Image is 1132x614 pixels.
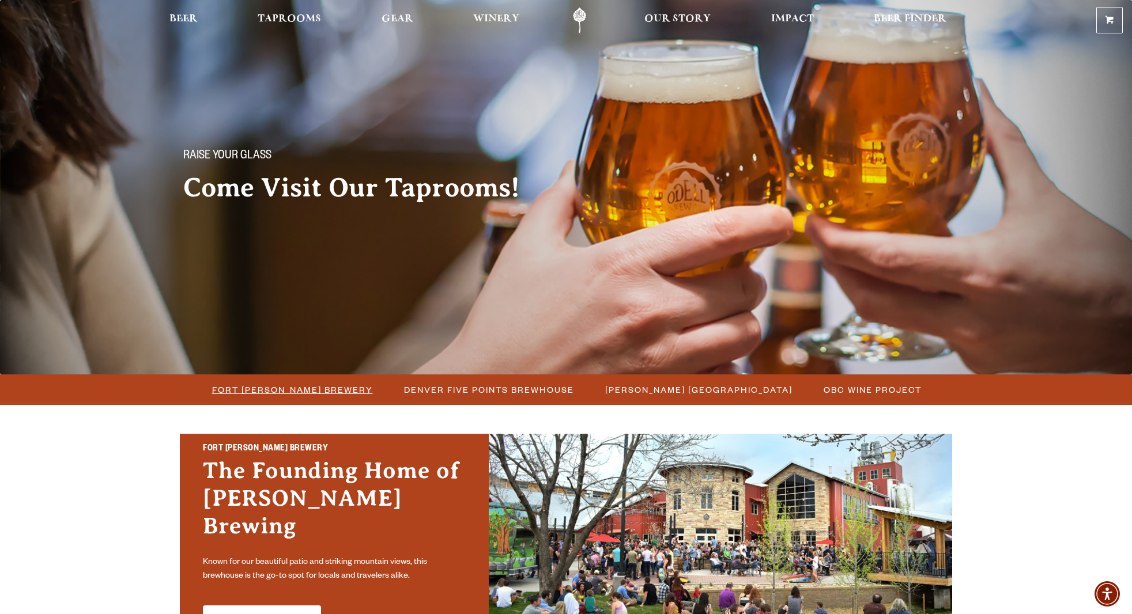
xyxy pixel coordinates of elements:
[258,14,321,24] span: Taprooms
[212,381,373,398] span: Fort [PERSON_NAME] Brewery
[382,14,413,24] span: Gear
[1095,581,1120,607] div: Accessibility Menu
[169,14,198,24] span: Beer
[637,7,718,33] a: Our Story
[644,14,711,24] span: Our Story
[866,7,954,33] a: Beer Finder
[404,381,574,398] span: Denver Five Points Brewhouse
[397,381,580,398] a: Denver Five Points Brewhouse
[203,457,466,551] h3: The Founding Home of [PERSON_NAME] Brewing
[203,442,466,457] h2: Fort [PERSON_NAME] Brewery
[466,7,527,33] a: Winery
[558,7,601,33] a: Odell Home
[473,14,519,24] span: Winery
[374,7,421,33] a: Gear
[598,381,798,398] a: [PERSON_NAME] [GEOGRAPHIC_DATA]
[205,381,379,398] a: Fort [PERSON_NAME] Brewery
[203,556,466,583] p: Known for our beautiful patio and striking mountain views, this brewhouse is the go-to spot for l...
[824,381,922,398] span: OBC Wine Project
[250,7,329,33] a: Taprooms
[605,381,793,398] span: [PERSON_NAME] [GEOGRAPHIC_DATA]
[874,14,946,24] span: Beer Finder
[764,7,821,33] a: Impact
[183,149,271,164] span: Raise your glass
[162,7,205,33] a: Beer
[183,173,543,202] h2: Come Visit Our Taprooms!
[771,14,814,24] span: Impact
[817,381,927,398] a: OBC Wine Project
